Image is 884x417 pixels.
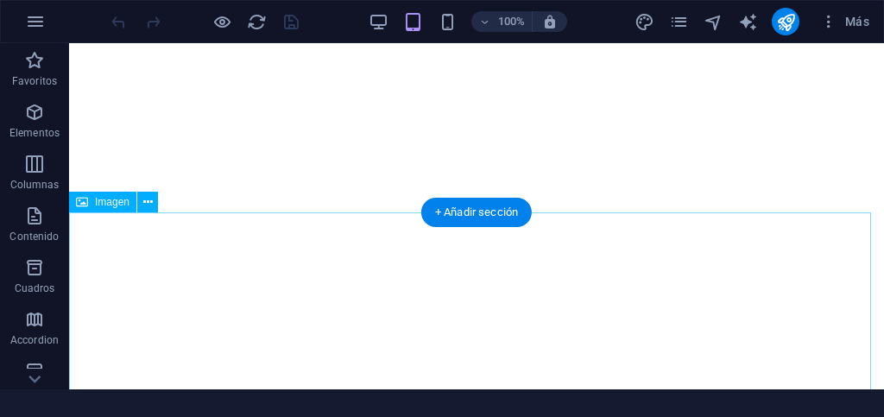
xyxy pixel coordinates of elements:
p: Cuadros [15,281,55,295]
p: Elementos [9,126,60,140]
button: text_generator [737,11,758,32]
i: AI Writer [738,12,758,32]
p: Accordion [10,333,59,347]
button: Haz clic para salir del modo de previsualización y seguir editando [212,11,232,32]
i: Al redimensionar, ajustar el nivel de zoom automáticamente para ajustarse al dispositivo elegido. [542,14,558,29]
button: 100% [471,11,533,32]
button: publish [772,8,799,35]
button: reload [246,11,267,32]
p: Favoritos [12,74,57,88]
p: Contenido [9,230,59,243]
button: design [634,11,654,32]
span: Imagen [95,197,129,207]
div: + Añadir sección [421,198,532,227]
i: Diseño (Ctrl+Alt+Y) [635,12,654,32]
i: Navegador [704,12,723,32]
span: Más [820,13,869,30]
p: Columnas [10,178,60,192]
i: Volver a cargar página [247,12,267,32]
i: Páginas (Ctrl+Alt+S) [669,12,689,32]
i: Publicar [776,12,796,32]
button: pages [668,11,689,32]
h6: 100% [497,11,525,32]
button: Más [813,8,876,35]
button: navigator [703,11,723,32]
